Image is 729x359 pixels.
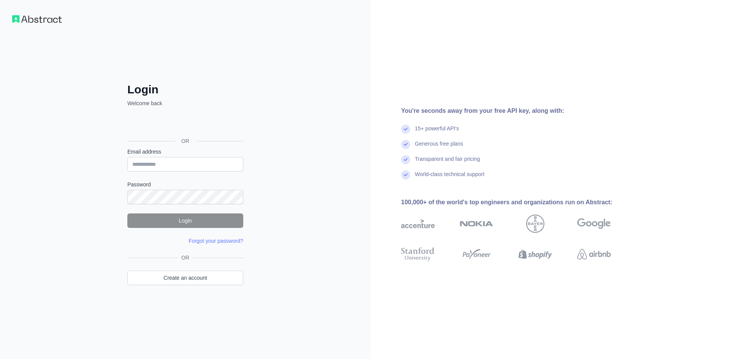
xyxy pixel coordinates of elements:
[401,155,410,164] img: check mark
[178,254,193,261] span: OR
[577,246,611,263] img: airbnb
[401,106,635,115] div: You're seconds away from your free API key, along with:
[460,246,493,263] img: payoneer
[189,238,243,244] a: Forgot your password?
[401,170,410,179] img: check mark
[127,181,243,188] label: Password
[401,198,635,207] div: 100,000+ of the world's top engineers and organizations run on Abstract:
[12,15,62,23] img: Workflow
[127,213,243,228] button: Login
[415,125,459,140] div: 15+ powerful API's
[519,246,552,263] img: shopify
[415,155,480,170] div: Transparent and fair pricing
[124,115,246,132] iframe: Sign in with Google Button
[127,83,243,96] h2: Login
[415,140,463,155] div: Generous free plans
[577,215,611,233] img: google
[127,148,243,155] label: Email address
[415,170,485,186] div: World-class technical support
[401,125,410,134] img: check mark
[175,137,196,145] span: OR
[127,99,243,107] p: Welcome back
[401,215,435,233] img: accenture
[460,215,493,233] img: nokia
[127,271,243,285] a: Create an account
[401,140,410,149] img: check mark
[401,246,435,263] img: stanford university
[526,215,544,233] img: bayer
